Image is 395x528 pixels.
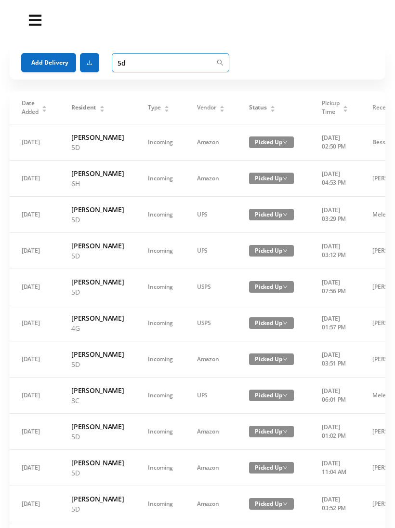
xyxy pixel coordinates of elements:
td: [DATE] 11:04 AM [310,450,360,486]
button: Add Delivery [21,53,76,72]
td: Incoming [136,305,185,341]
td: [DATE] 03:52 PM [310,486,360,522]
td: Incoming [136,197,185,233]
div: Sort [270,104,276,110]
td: Amazon [185,161,237,197]
p: 5D [71,142,124,152]
td: Incoming [136,450,185,486]
span: Picked Up [249,209,294,220]
td: Incoming [136,233,185,269]
div: Sort [219,104,225,110]
i: icon: caret-down [270,108,276,111]
td: Incoming [136,414,185,450]
td: Amazon [185,124,237,161]
td: [DATE] [10,161,59,197]
input: Search for delivery... [112,53,229,72]
span: Picked Up [249,136,294,148]
td: [DATE] [10,450,59,486]
i: icon: caret-up [343,104,348,107]
p: 5D [71,468,124,478]
td: Amazon [185,450,237,486]
i: icon: caret-down [99,108,105,111]
i: icon: caret-up [42,104,47,107]
i: icon: caret-down [343,108,348,111]
i: icon: down [283,140,288,145]
h6: [PERSON_NAME] [71,168,124,178]
td: USPS [185,305,237,341]
td: [DATE] [10,124,59,161]
i: icon: down [283,393,288,398]
p: 5D [71,251,124,261]
td: [DATE] 01:57 PM [310,305,360,341]
span: Picked Up [249,462,294,474]
p: 5D [71,432,124,442]
td: Incoming [136,124,185,161]
td: [DATE] 02:50 PM [310,124,360,161]
h6: [PERSON_NAME] [71,204,124,215]
td: Incoming [136,269,185,305]
i: icon: caret-up [270,104,276,107]
span: Picked Up [249,317,294,329]
td: [DATE] 07:56 PM [310,269,360,305]
td: [DATE] [10,378,59,414]
td: [DATE] 04:53 PM [310,161,360,197]
td: [DATE] [10,486,59,522]
td: Amazon [185,414,237,450]
td: Amazon [185,341,237,378]
span: Picked Up [249,426,294,437]
span: Picked Up [249,245,294,257]
td: USPS [185,269,237,305]
i: icon: down [283,284,288,289]
h6: [PERSON_NAME] [71,349,124,359]
i: icon: search [217,59,224,66]
h6: [PERSON_NAME] [71,494,124,504]
h6: [PERSON_NAME] [71,277,124,287]
span: Picked Up [249,281,294,293]
h6: [PERSON_NAME] [71,421,124,432]
p: 6H [71,178,124,189]
i: icon: down [283,501,288,506]
span: Resident [71,103,96,112]
td: [DATE] [10,414,59,450]
i: icon: down [283,357,288,362]
td: [DATE] 03:29 PM [310,197,360,233]
h6: [PERSON_NAME] [71,313,124,323]
td: Incoming [136,161,185,197]
td: Incoming [136,486,185,522]
i: icon: caret-down [164,108,170,111]
td: [DATE] 03:51 PM [310,341,360,378]
td: [DATE] [10,305,59,341]
i: icon: caret-down [220,108,225,111]
p: 8C [71,395,124,406]
div: Sort [41,104,47,110]
h6: [PERSON_NAME] [71,132,124,142]
span: Date Added [22,99,39,116]
td: [DATE] [10,269,59,305]
p: 5D [71,215,124,225]
i: icon: down [283,212,288,217]
td: [DATE] [10,233,59,269]
i: icon: caret-up [220,104,225,107]
span: Status [249,103,266,112]
td: Incoming [136,378,185,414]
span: Picked Up [249,498,294,510]
i: icon: down [283,248,288,253]
i: icon: caret-down [42,108,47,111]
td: UPS [185,197,237,233]
div: Sort [164,104,170,110]
i: icon: down [283,321,288,325]
td: UPS [185,233,237,269]
td: [DATE] [10,197,59,233]
h6: [PERSON_NAME] [71,458,124,468]
span: Picked Up [249,353,294,365]
p: 5D [71,359,124,369]
span: Picked Up [249,173,294,184]
p: 5D [71,287,124,297]
td: Incoming [136,341,185,378]
h6: [PERSON_NAME] [71,241,124,251]
span: Type [148,103,160,112]
p: 4G [71,323,124,333]
p: 5D [71,504,124,514]
span: Vendor [197,103,216,112]
i: icon: down [283,176,288,181]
